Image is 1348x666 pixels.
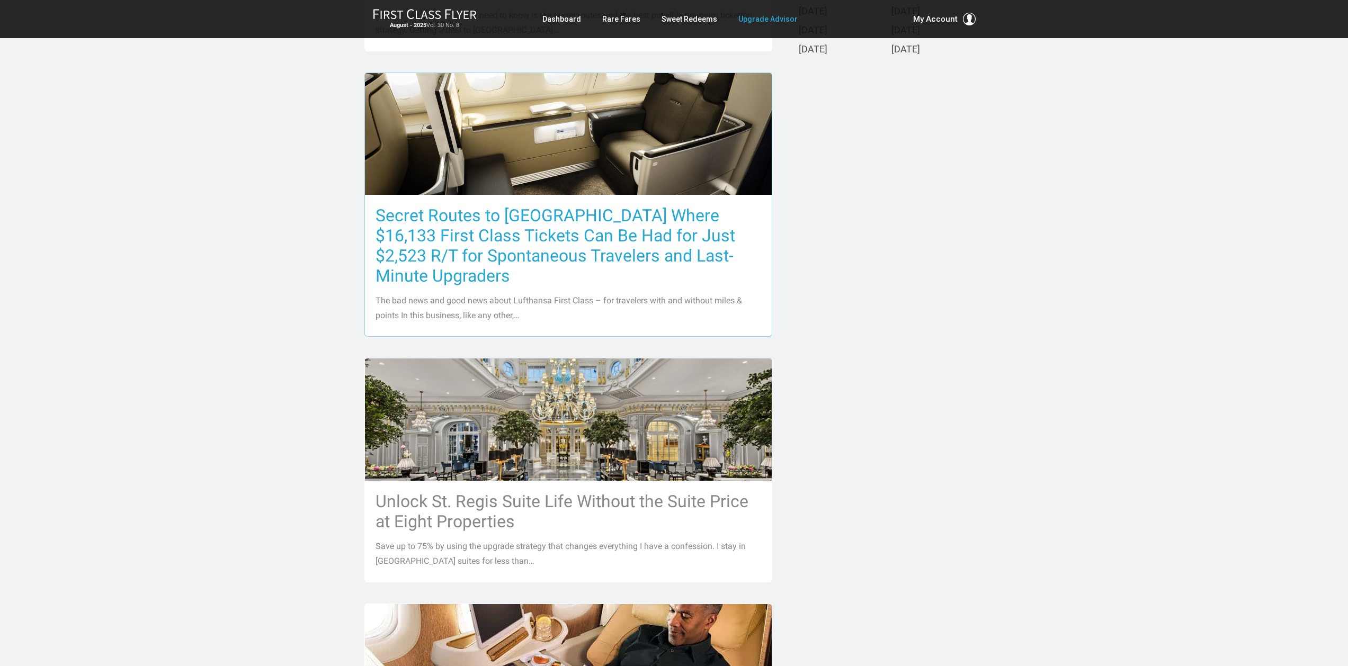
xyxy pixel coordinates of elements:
a: First Class FlyerAugust - 2025Vol. 30 No. 8 [373,8,477,30]
img: First Class Flyer [373,8,477,20]
span: My Account [913,13,958,25]
a: Secret Routes to [GEOGRAPHIC_DATA] Where $16,133 First Class Tickets Can Be Had for Just $2,523 R... [364,73,772,337]
a: [DATE] [891,44,920,56]
strong: August - 2025 [390,22,426,29]
a: Sweet Redeems [662,10,717,29]
h3: Unlock St. Regis Suite Life Without the Suite Price at Eight Properties [376,491,761,532]
a: Rare Fares [602,10,640,29]
a: Dashboard [542,10,581,29]
a: Upgrade Advisor [738,10,798,29]
button: My Account [913,13,976,25]
a: Unlock St. Regis Suite Life Without the Suite Price at Eight Properties Save up to 75% by using t... [364,358,772,582]
h3: Secret Routes to [GEOGRAPHIC_DATA] Where $16,133 First Class Tickets Can Be Had for Just $2,523 R... [376,205,761,286]
a: [DATE] [799,44,827,56]
small: Vol. 30 No. 8 [373,22,477,29]
p: The bad news and good news about Lufthansa First Class – for travelers with and without miles & p... [376,293,761,323]
p: Save up to 75% by using the upgrade strategy that changes everything I have a confession. I stay ... [376,539,761,569]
